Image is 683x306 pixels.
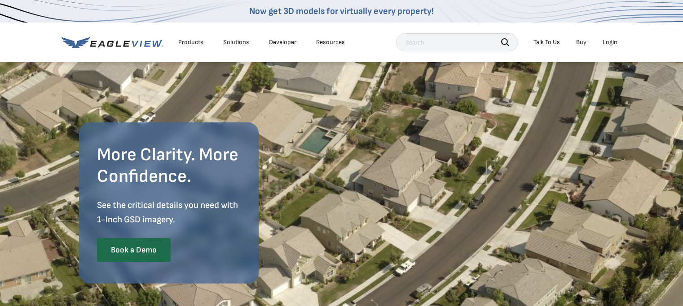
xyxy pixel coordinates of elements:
h2: More Clarity. More Confidence. [97,144,241,187]
p: See the critical details you need with 1-Inch GSD imagery. [97,198,241,227]
a: Now get 3D models for virtually every property! [249,6,434,17]
div: Login [603,38,617,46]
a: Book a Demo [97,238,171,262]
a: Buy [576,38,586,46]
div: Solutions [223,38,249,46]
a: Developer [269,38,296,46]
div: Products [178,38,203,46]
div: Resources [316,38,345,46]
div: Talk To Us [533,38,560,46]
input: Search [396,33,518,51]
